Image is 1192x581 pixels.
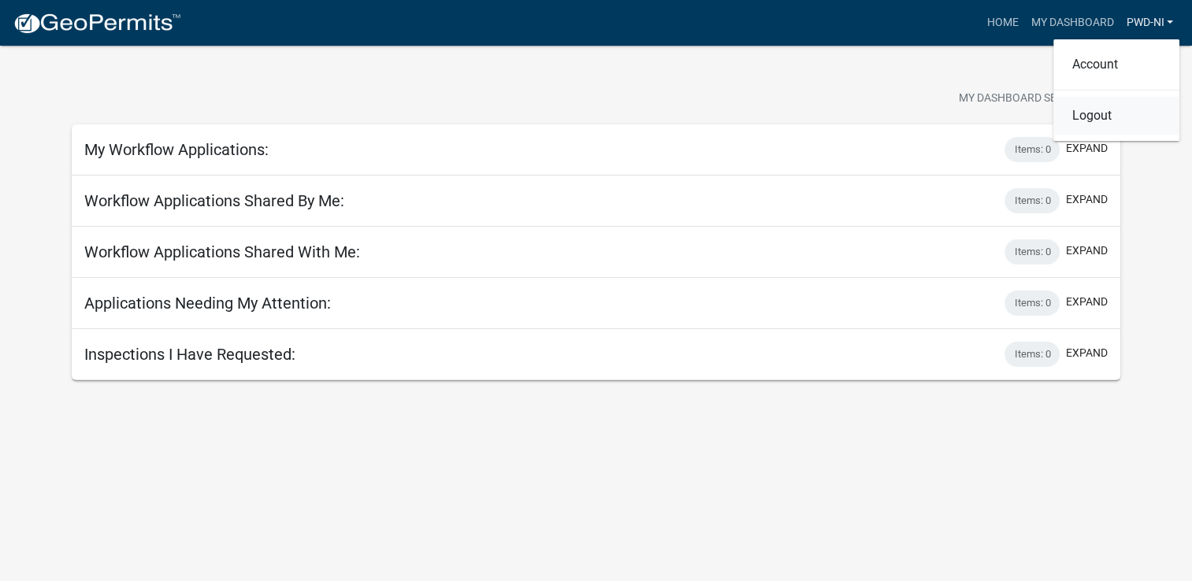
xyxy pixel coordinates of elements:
div: Items: 0 [1004,239,1060,265]
div: PWD-NI [1053,39,1179,141]
span: My Dashboard Settings [959,90,1094,109]
a: My Dashboard [1024,8,1120,38]
button: expand [1066,140,1108,157]
h5: Workflow Applications Shared By Me: [84,191,344,210]
button: expand [1066,242,1108,259]
button: expand [1066,191,1108,208]
h5: Applications Needing My Attention: [84,294,331,313]
div: Items: 0 [1004,137,1060,162]
div: Items: 0 [1004,290,1060,316]
div: Items: 0 [1004,188,1060,213]
button: My Dashboard Settingssettings [946,83,1129,114]
a: PWD-NI [1120,8,1179,38]
h5: Inspections I Have Requested: [84,345,295,364]
a: Account [1053,46,1179,83]
button: expand [1066,294,1108,310]
h5: My Workflow Applications: [84,140,269,159]
div: Items: 0 [1004,342,1060,367]
h5: Workflow Applications Shared With Me: [84,242,360,261]
a: Home [980,8,1024,38]
a: Logout [1053,97,1179,135]
button: expand [1066,345,1108,361]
